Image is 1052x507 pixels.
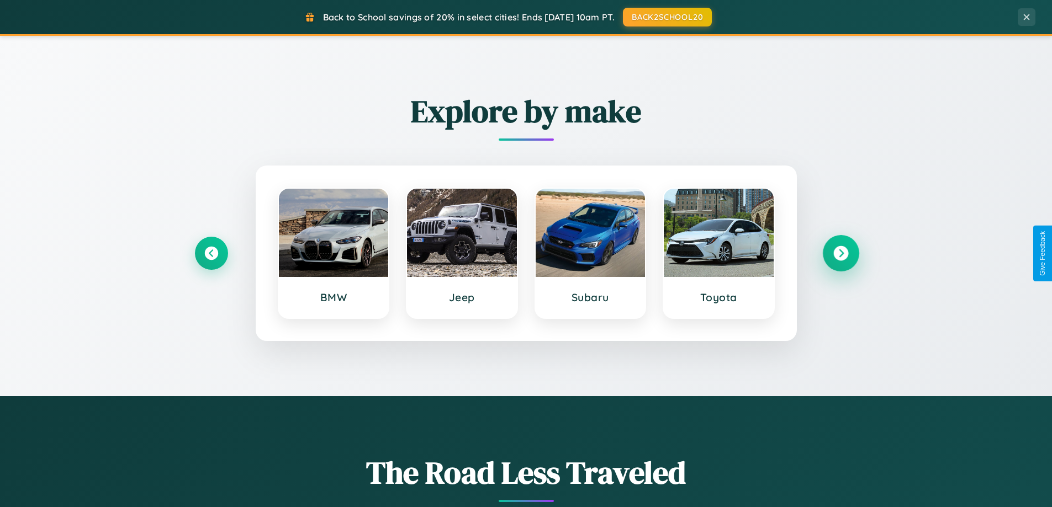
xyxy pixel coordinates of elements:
[195,90,858,132] h2: Explore by make
[675,291,763,304] h3: Toyota
[323,12,615,23] span: Back to School savings of 20% in select cities! Ends [DATE] 10am PT.
[290,291,378,304] h3: BMW
[1039,231,1046,276] div: Give Feedback
[195,451,858,494] h1: The Road Less Traveled
[418,291,506,304] h3: Jeep
[623,8,712,26] button: BACK2SCHOOL20
[547,291,635,304] h3: Subaru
